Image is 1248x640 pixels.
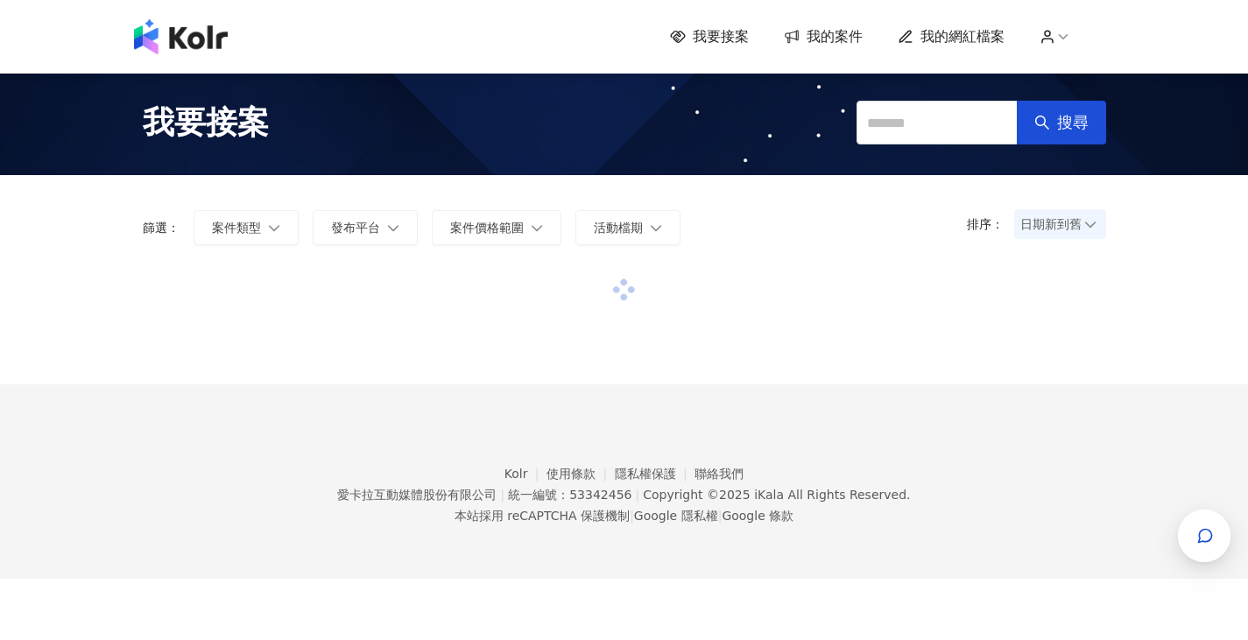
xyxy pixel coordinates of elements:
span: 日期新到舊 [1020,211,1100,237]
span: | [635,488,639,502]
a: Kolr [504,467,546,481]
span: 案件類型 [212,221,261,235]
button: 案件類型 [194,210,299,245]
span: 我要接案 [143,101,269,144]
span: 活動檔期 [594,221,643,235]
a: Google 條款 [722,509,793,523]
a: Google 隱私權 [634,509,718,523]
button: 發布平台 [313,210,418,245]
a: 我的案件 [784,27,863,46]
span: 本站採用 reCAPTCHA 保護機制 [455,505,793,526]
a: iKala [754,488,784,502]
span: 我的網紅檔案 [920,27,1005,46]
button: 案件價格範圍 [432,210,561,245]
button: 活動檔期 [575,210,680,245]
span: | [718,509,723,523]
a: 聯絡我們 [695,467,744,481]
span: 我的案件 [807,27,863,46]
span: 發布平台 [331,221,380,235]
p: 排序： [967,217,1014,231]
p: 篩選： [143,221,180,235]
span: | [630,509,634,523]
span: 案件價格範圍 [450,221,524,235]
a: 我要接案 [670,27,749,46]
span: | [500,488,504,502]
div: Copyright © 2025 All Rights Reserved. [643,488,910,502]
a: 使用條款 [546,467,615,481]
span: search [1034,115,1050,130]
span: 搜尋 [1057,113,1089,132]
span: 我要接案 [693,27,749,46]
div: 愛卡拉互動媒體股份有限公司 [337,488,497,502]
img: logo [134,19,228,54]
a: 隱私權保護 [615,467,695,481]
div: 統一編號：53342456 [508,488,631,502]
button: 搜尋 [1017,101,1106,144]
a: 我的網紅檔案 [898,27,1005,46]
